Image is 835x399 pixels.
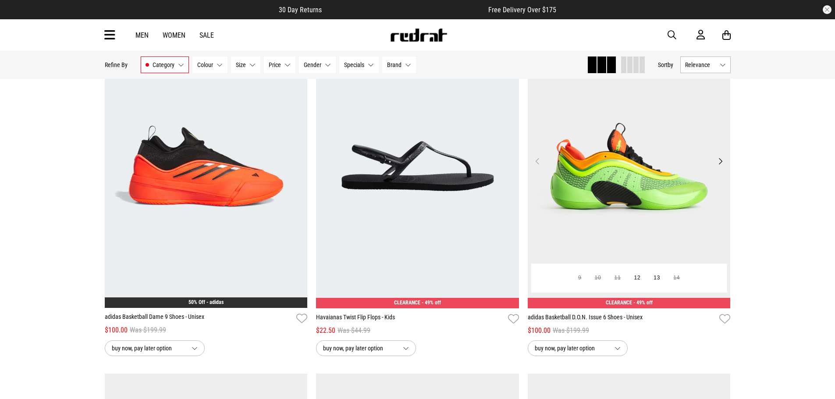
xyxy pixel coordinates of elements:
button: Brand [382,56,416,73]
img: Adidas Basketball D.o.n. Issue 6 Shoes - Unisex in Green [528,24,731,308]
span: CLEARANCE [606,300,632,306]
iframe: Customer reviews powered by Trustpilot [339,5,471,14]
p: Refine By [105,61,128,68]
button: 9 [572,270,588,286]
button: 14 [667,270,686,286]
button: buy now, pay later option [528,340,628,356]
span: Was $199.99 [553,325,589,336]
a: adidas Basketball Dame 9 Shoes - Unisex [105,312,293,325]
span: Gender [304,61,321,68]
span: - 49% off [422,300,441,306]
button: 12 [627,270,647,286]
button: Colour [192,56,227,73]
span: Free Delivery Over $175 [488,6,556,14]
a: 50% Off - adidas [188,299,224,305]
img: Redrat logo [390,28,448,42]
a: Women [163,31,185,39]
button: Relevance [680,56,731,73]
button: buy now, pay later option [316,340,416,356]
button: 11 [608,270,627,286]
a: Sale [199,31,214,39]
button: Price [264,56,295,73]
span: buy now, pay later option [535,343,608,353]
button: Next [715,156,726,166]
button: Sortby [658,60,673,70]
span: $22.50 [316,325,335,336]
button: Open LiveChat chat widget [7,4,33,30]
span: buy now, pay later option [112,343,185,353]
button: buy now, pay later option [105,340,205,356]
span: Price [269,61,281,68]
button: 10 [588,270,608,286]
span: Colour [197,61,213,68]
button: Previous [532,156,543,166]
span: Brand [387,61,402,68]
span: Size [236,61,246,68]
span: Was $44.99 [338,325,370,336]
span: Specials [344,61,364,68]
span: $100.00 [528,325,551,336]
button: Specials [339,56,379,73]
a: Men [135,31,149,39]
span: by [668,61,673,68]
span: Was $199.99 [130,325,166,335]
a: adidas Basketball D.O.N. Issue 6 Shoes - Unisex [528,313,716,325]
button: 13 [647,270,667,286]
span: CLEARANCE [394,300,420,306]
span: Relevance [685,61,716,68]
span: - 49% off [633,300,653,306]
span: $100.00 [105,325,128,335]
button: Category [141,56,189,73]
img: Havaianas Twist Flip Flops - Kids in Black [316,24,519,308]
button: Gender [299,56,336,73]
a: Havaianas Twist Flip Flops - Kids [316,313,505,325]
span: buy now, pay later option [323,343,396,353]
button: Size [231,56,260,73]
span: 30 Day Returns [279,6,322,14]
span: Category [153,61,174,68]
img: Adidas Basketball Dame 9 Shoes - Unisex in Red [105,24,308,308]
